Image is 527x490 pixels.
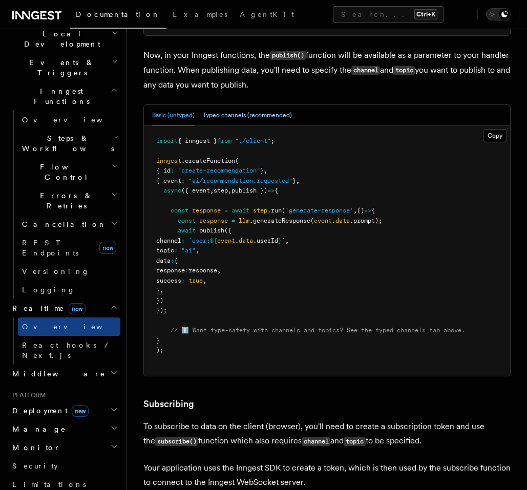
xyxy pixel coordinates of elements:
[253,207,267,214] span: step
[156,177,181,184] span: { event
[178,137,217,144] span: { inngest }
[240,10,294,18] span: AgentKit
[231,187,267,194] span: publish })
[217,137,231,144] span: from
[8,457,120,475] a: Security
[181,277,185,284] span: :
[70,3,166,29] a: Documentation
[483,129,507,142] button: Copy
[174,247,178,254] span: :
[171,207,188,214] span: const
[18,317,120,336] a: Overview
[333,6,444,23] button: Search...Ctrl+K
[22,116,128,124] span: Overview
[271,137,275,144] span: ;
[210,187,214,194] span: ,
[8,53,120,82] button: Events & Triggers
[143,397,194,411] a: Subscribing
[8,57,112,78] span: Events & Triggers
[8,401,120,420] button: Deploymentnew
[8,420,120,438] button: Manage
[8,111,120,299] div: Inngest Functions
[18,281,120,299] a: Logging
[210,237,217,244] span: ${
[351,66,380,75] code: channel
[310,217,314,224] span: (
[156,167,171,174] span: { id
[18,133,114,154] span: Steps & Workflows
[22,267,90,275] span: Versioning
[302,437,330,446] code: channel
[332,217,335,224] span: .
[292,177,296,184] span: }
[234,3,300,28] a: AgentKit
[156,267,185,274] span: response
[22,239,78,257] span: REST Endpoints
[18,111,120,129] a: Overview
[171,327,465,334] span: // ℹ️ Want type-safety with channels and topics? See the typed channels tab above.
[8,86,111,106] span: Inngest Functions
[188,277,203,284] span: true
[224,207,228,214] span: =
[181,187,210,194] span: ({ event
[8,442,60,453] span: Monitor
[18,129,120,158] button: Steps & Workflows
[8,303,86,313] span: Realtime
[181,237,185,244] span: :
[188,267,217,274] span: response
[235,157,239,164] span: (
[314,217,332,224] span: event
[260,167,264,174] span: }
[364,207,371,214] span: =>
[231,217,235,224] span: =
[171,167,174,174] span: :
[18,190,111,211] span: Errors & Retries
[143,461,511,489] p: Your application uses the Inngest SDK to create a token, which is then used by the subscribe func...
[353,207,357,214] span: ,
[393,66,415,75] code: topic
[239,237,253,244] span: data
[275,187,278,194] span: {
[156,297,163,304] span: })
[152,105,195,126] button: Basic (untyped)
[155,437,198,446] code: subscribe()
[8,317,120,365] div: Realtimenew
[285,207,353,214] span: 'generate-response'
[199,217,228,224] span: response
[163,187,181,194] span: async
[156,277,181,284] span: success
[12,480,86,488] span: Limitations
[371,207,375,214] span: {
[214,187,228,194] span: step
[156,157,181,164] span: inngest
[178,167,260,174] span: "create-recommendation"
[231,207,249,214] span: await
[239,217,249,224] span: llm
[143,419,511,449] p: To subscribe to data on the client (browser), you'll need to create a subscription token and use ...
[143,48,511,92] p: Now, in your Inngest functions, the function will be available as a parameter to your handler fun...
[8,29,112,49] span: Local Development
[414,9,437,19] kbd: Ctrl+K
[156,137,178,144] span: import
[296,177,300,184] span: ,
[196,247,199,254] span: ,
[264,167,267,174] span: ,
[235,137,271,144] span: "./client"
[8,438,120,457] button: Monitor
[18,233,120,262] a: REST Endpointsnew
[235,237,239,244] span: .
[8,82,120,111] button: Inngest Functions
[12,462,58,470] span: Security
[18,186,120,215] button: Errors & Retries
[174,257,178,264] span: {
[18,162,111,182] span: Flow Control
[203,105,292,126] button: Typed channels (recommended)
[160,287,163,294] span: ,
[282,237,285,244] span: `
[217,267,221,274] span: ,
[156,347,163,354] span: );
[267,207,282,214] span: .run
[22,341,113,359] span: React hooks / Next.js
[22,286,75,294] span: Logging
[156,257,171,264] span: data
